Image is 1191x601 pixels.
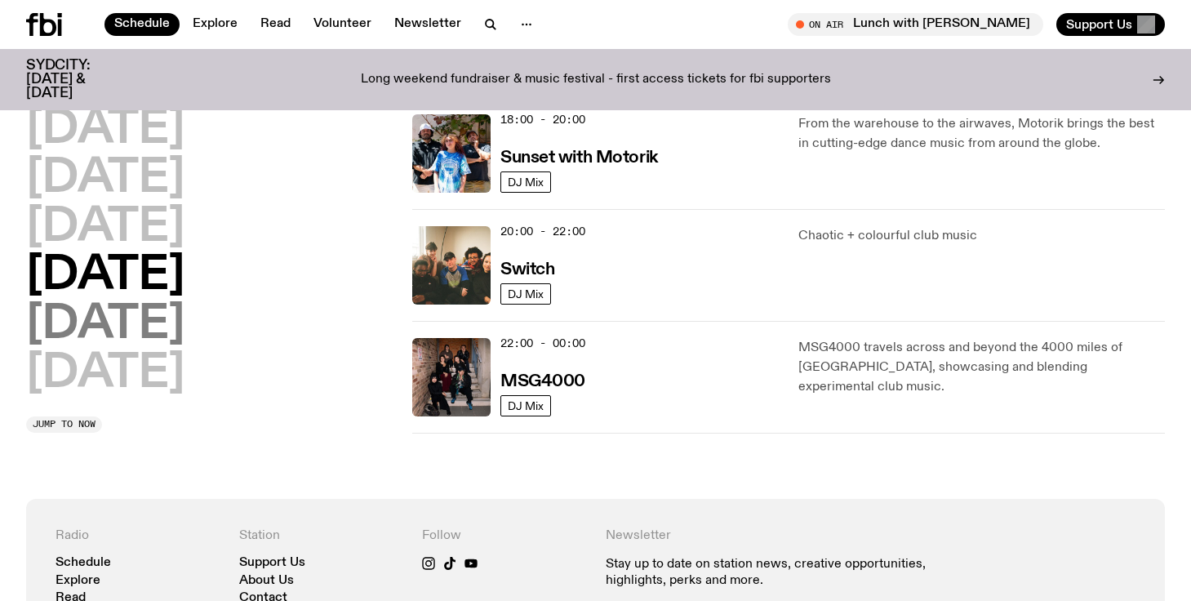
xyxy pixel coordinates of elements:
[508,399,544,412] span: DJ Mix
[251,13,300,36] a: Read
[56,528,220,544] h4: Radio
[422,528,586,544] h4: Follow
[500,336,585,351] span: 22:00 - 00:00
[1066,17,1132,32] span: Support Us
[500,370,585,390] a: MSG4000
[508,287,544,300] span: DJ Mix
[500,373,585,390] h3: MSG4000
[500,149,658,167] h3: Sunset with Motorik
[500,146,658,167] a: Sunset with Motorik
[500,171,551,193] a: DJ Mix
[239,528,403,544] h4: Station
[606,528,953,544] h4: Newsletter
[1056,13,1165,36] button: Support Us
[500,112,585,127] span: 18:00 - 20:00
[239,575,294,587] a: About Us
[33,420,96,429] span: Jump to now
[384,13,471,36] a: Newsletter
[606,557,953,588] p: Stay up to date on station news, creative opportunities, highlights, perks and more.
[26,351,184,397] button: [DATE]
[412,114,491,193] img: Andrew, Reenie, and Pat stand in a row, smiling at the camera, in dappled light with a vine leafe...
[239,557,305,569] a: Support Us
[26,156,184,202] button: [DATE]
[26,107,184,153] button: [DATE]
[304,13,381,36] a: Volunteer
[508,176,544,188] span: DJ Mix
[56,575,100,587] a: Explore
[26,416,102,433] button: Jump to now
[788,13,1043,36] button: On AirLunch with [PERSON_NAME]
[500,261,554,278] h3: Switch
[104,13,180,36] a: Schedule
[412,226,491,305] img: A warm film photo of the switch team sitting close together. from left to right: Cedar, Lau, Sand...
[798,338,1165,397] p: MSG4000 travels across and beyond the 4000 miles of [GEOGRAPHIC_DATA], showcasing and blending ex...
[500,395,551,416] a: DJ Mix
[798,114,1165,154] p: From the warehouse to the airwaves, Motorik brings the best in cutting-edge dance music from arou...
[26,59,131,100] h3: SYDCITY: [DATE] & [DATE]
[500,224,585,239] span: 20:00 - 22:00
[56,557,111,569] a: Schedule
[183,13,247,36] a: Explore
[500,258,554,278] a: Switch
[500,283,551,305] a: DJ Mix
[361,73,831,87] p: Long weekend fundraiser & music festival - first access tickets for fbi supporters
[26,254,184,300] button: [DATE]
[26,205,184,251] button: [DATE]
[798,226,1165,246] p: Chaotic + colourful club music
[26,302,184,348] button: [DATE]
